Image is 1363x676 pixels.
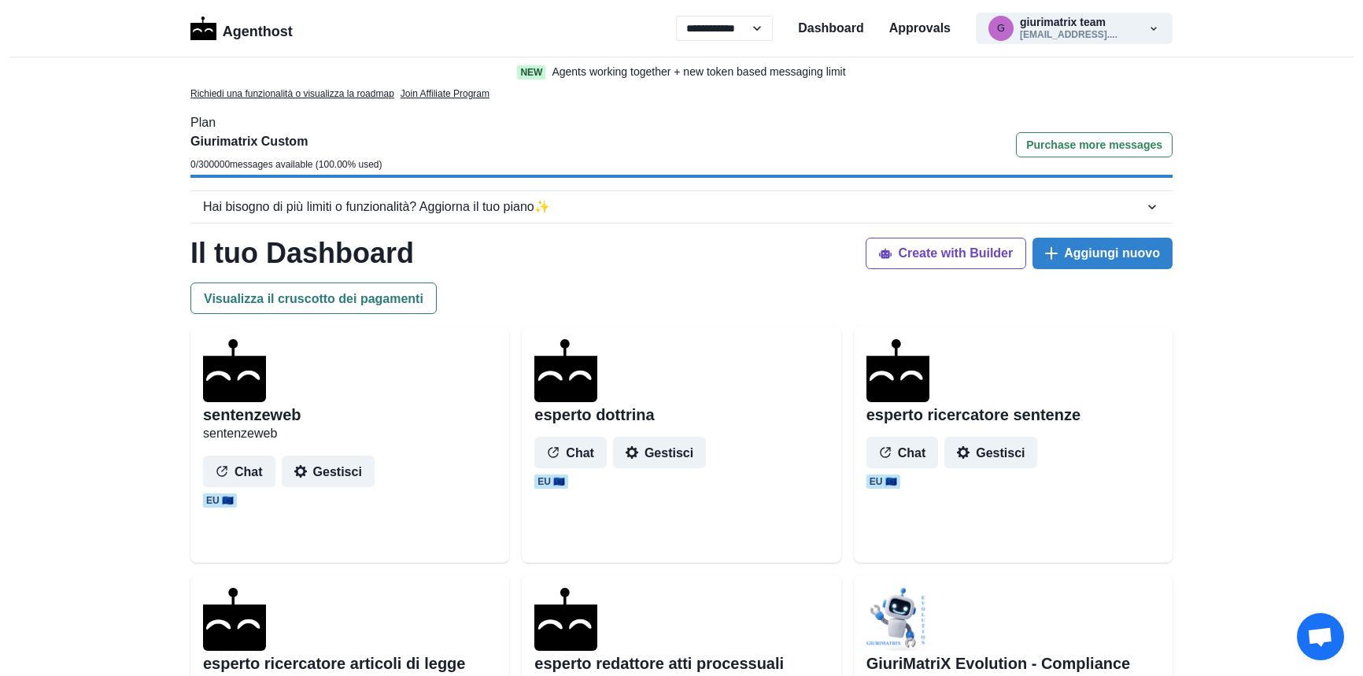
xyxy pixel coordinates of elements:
button: Gestisci [944,437,1037,468]
h1: Il tuo Dashboard [190,236,414,270]
span: EU 🇪🇺 [534,475,568,489]
button: Create with Builder [866,238,1026,269]
img: agenthostmascotdark.ico [203,339,266,402]
a: Richiedi una funzionalità o visualizza la roadmap [190,87,394,101]
span: EU 🇪🇺 [866,475,900,489]
a: Purchase more messages [1016,132,1173,175]
a: NewAgents working together + new token based messaging limit [484,64,879,80]
img: Logo [190,17,216,40]
div: Aprire la chat [1297,613,1344,660]
button: Chat [534,437,607,468]
span: EU 🇪🇺 [203,493,237,508]
p: Agenthost [223,15,293,42]
img: agenthostmascotdark.ico [534,588,597,651]
span: New [517,65,545,79]
a: Join Affiliate Program [401,87,489,101]
button: giurimatrix@gmail.comgiurimatrix team[EMAIL_ADDRESS].... [976,13,1173,44]
p: Plan [190,113,1173,132]
a: Approvals [889,19,951,38]
img: agenthostmascotdark.ico [534,339,597,402]
button: Purchase more messages [1016,132,1173,157]
h2: esperto ricercatore sentenze [866,405,1080,424]
a: Dashboard [798,19,864,38]
a: LogoAgenthost [190,15,293,42]
button: Hai bisogno di più limiti o funzionalità? Aggiorna il tuo piano✨ [190,191,1173,223]
h2: sentenzeweb [203,405,301,424]
div: Hai bisogno di più limiti o funzionalità? Aggiorna il tuo piano ✨ [203,198,1144,216]
p: 0 / 300000 messages available ( 100.00 % used) [190,157,382,172]
h2: esperto ricercatore articoli di legge [203,654,465,673]
img: user%2F1706%2F9a82ef53-2d54-4fe3-b478-6a268bb0926b [866,588,929,651]
button: Gestisci [282,456,375,487]
button: Aggiungi nuovo [1032,238,1173,269]
button: Visualizza il cruscotto dei pagamenti [190,283,437,314]
button: Chat [203,456,275,487]
button: Gestisci [613,437,706,468]
h2: esperto dottrina [534,405,654,424]
p: sentenzeweb [203,424,497,443]
img: agenthostmascotdark.ico [866,339,929,402]
p: Giurimatrix Custom [190,132,382,151]
p: Agents working together + new token based messaging limit [552,64,845,80]
h2: esperto redattore atti processuali [534,654,784,673]
button: Chat [866,437,939,468]
img: agenthostmascotdark.ico [203,588,266,651]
